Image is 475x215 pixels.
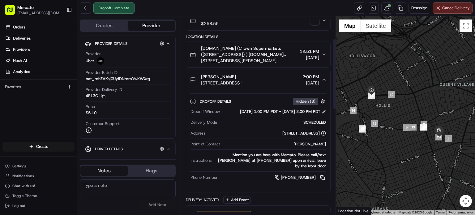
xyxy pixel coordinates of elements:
div: 13 [368,92,375,99]
span: Price [86,104,95,110]
div: [PERSON_NAME][STREET_ADDRESS]2:00 PM[DATE] [186,90,330,192]
span: bat_mhZAKaj0UyiDNmmYwKWXrg [86,76,150,82]
span: [PHONE_NUMBER] [281,175,316,180]
img: uber-new-logo.jpeg [97,57,104,65]
img: 1736555255976-a54dd68f-1ca7-489b-9aae-adbdc363a1c4 [12,129,17,134]
button: Provider [128,21,175,31]
div: 12 [368,92,375,99]
div: 10 [388,91,395,98]
div: 9 [403,124,410,131]
div: We're available if you need us! [28,81,85,86]
div: 18 [371,120,378,127]
button: [EMAIL_ADDRESS][DOMAIN_NAME] [17,11,62,15]
a: 💻API Documentation [50,152,102,163]
button: [DOMAIN_NAME] (CTown Supermarkets ([STREET_ADDRESS]) ) [DOMAIN_NAME] Order-2904004[STREET_ADDRESS... [186,41,330,67]
button: Start new chat [105,77,113,84]
button: Chat with us! [2,182,75,190]
a: Powered byPylon [44,169,75,174]
a: Orders [2,22,77,32]
div: 📗 [6,155,11,160]
button: Toggle fullscreen view [460,19,472,32]
span: Analytics [13,69,30,75]
span: Hidden ( 3 ) [296,99,315,104]
span: Provider Delivery ID [86,87,122,92]
span: Point of Contact [190,141,220,147]
span: Delivery Mode [190,120,217,125]
a: Open this area in Google Maps (opens a new window) [337,207,358,215]
div: 19 [410,124,417,131]
button: Map camera controls [460,195,472,207]
button: Toggle Theme [2,191,75,200]
span: Pylon [62,169,75,174]
img: Google [337,207,358,215]
span: [DOMAIN_NAME] (CTown Supermarkets ([STREET_ADDRESS]) ) [DOMAIN_NAME] Order-2904004 [201,45,297,58]
div: Location Not Live [336,207,371,215]
button: Flags [128,166,175,176]
span: [STREET_ADDRESS][PERSON_NAME] [201,58,297,64]
span: Deliveries [13,36,31,41]
span: API Documentation [58,154,99,160]
div: 7 [420,124,427,131]
input: Clear [16,56,102,62]
div: [PERSON_NAME] [223,141,326,147]
a: 📗Knowledge Base [4,152,50,163]
span: [DATE] [50,112,62,117]
button: Settings [2,162,75,170]
button: Show satellite imagery [361,19,391,32]
span: Providers [13,47,30,52]
span: • [46,112,49,117]
span: Nash AI [13,58,27,63]
img: Regen Pajulas [6,106,16,116]
button: See all [96,95,113,102]
img: 5e9a9d7314ff4150bce227a61376b483.jpg [13,75,24,86]
span: Regen Pajulas [19,112,45,117]
button: Keyboard shortcuts [368,210,395,215]
div: 14 [350,107,357,114]
a: Nash AI [2,56,77,66]
button: Notes [80,166,128,176]
span: [PERSON_NAME] [19,128,50,133]
button: Mercato[EMAIL_ADDRESS][DOMAIN_NAME] [2,2,64,17]
div: 20 [435,134,442,140]
a: Analytics [2,67,77,77]
span: Dropoff Details [200,99,232,104]
button: Quotes [80,21,128,31]
button: CancelDelivery [433,2,473,14]
span: • [51,128,53,133]
span: Provider [86,51,101,57]
a: Report a map error [448,211,473,214]
button: Add Event [223,196,251,204]
span: $5.10 [86,110,96,116]
span: [STREET_ADDRESS] [201,80,242,86]
a: Deliveries [2,33,77,43]
span: Knowledge Base [12,154,47,160]
div: Delivery Activity [186,197,220,202]
img: Nash [6,22,19,34]
span: [DATE] [55,128,67,133]
span: $258.55 [201,20,219,27]
div: Mention you are here with Mercato. Please call/text [PERSON_NAME] at [PHONE_NUMBER] upon arrival.... [214,152,326,169]
button: Reassign [409,2,430,14]
button: Log out [2,201,75,210]
img: 1736555255976-a54dd68f-1ca7-489b-9aae-adbdc363a1c4 [6,75,17,86]
span: Toggle Theme [12,193,37,198]
span: Create [36,144,48,149]
div: Location Details [186,34,331,39]
span: Notifications [12,174,34,178]
img: 1736555255976-a54dd68f-1ca7-489b-9aae-adbdc363a1c4 [12,112,17,117]
a: Providers [2,45,77,54]
span: Mercato [17,4,34,11]
span: Orders [13,24,25,30]
span: Phone Number [190,175,218,180]
span: Cancel Delivery [442,5,470,11]
div: Start new chat [28,75,101,81]
button: Provider Details [85,38,170,49]
span: Log out [12,203,25,208]
div: 17 [359,125,366,132]
div: 2 [421,121,427,127]
button: Notifications [2,172,75,180]
a: [PHONE_NUMBER] [275,174,326,181]
div: 💻 [52,155,57,160]
span: Provider Batch ID [86,70,118,75]
span: [DATE] [302,80,319,86]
